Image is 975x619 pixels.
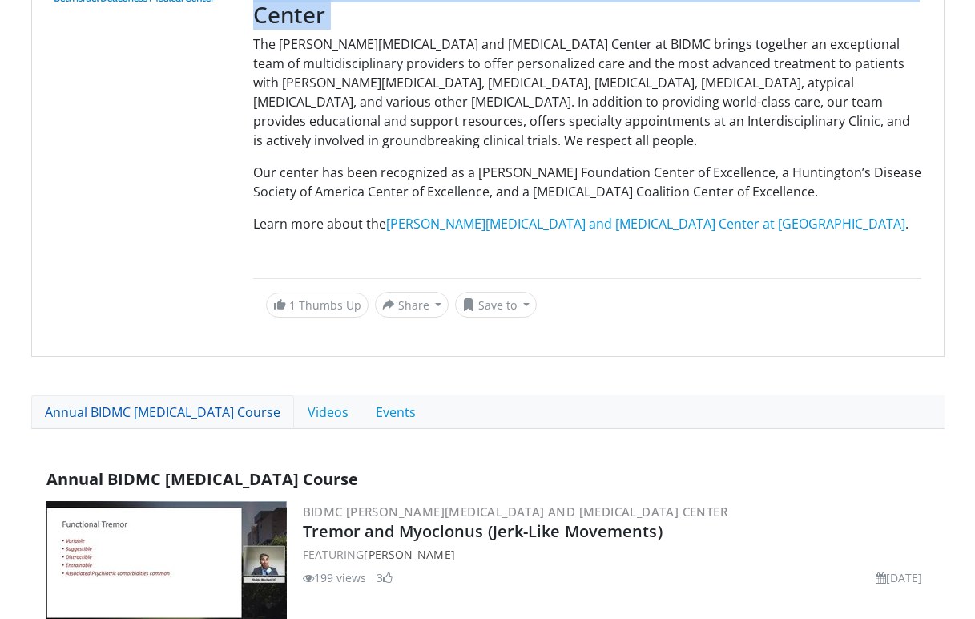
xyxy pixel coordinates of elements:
a: 1 Thumbs Up [266,293,369,318]
button: Save to [455,292,537,318]
p: The [PERSON_NAME][MEDICAL_DATA] and [MEDICAL_DATA] Center at BIDMC brings together an exceptional... [253,34,921,150]
button: Share [375,292,449,318]
span: Annual BIDMC [MEDICAL_DATA] Course [46,468,358,490]
a: [PERSON_NAME][MEDICAL_DATA] and [MEDICAL_DATA] Center at [GEOGRAPHIC_DATA] [386,215,905,233]
li: 199 views [303,569,367,586]
a: BIDMC [PERSON_NAME][MEDICAL_DATA] and [MEDICAL_DATA] Center [303,504,728,520]
span: 1 [289,297,296,313]
li: 3 [377,569,393,586]
li: [DATE] [876,569,923,586]
a: Videos [294,395,362,429]
a: Annual BIDMC [MEDICAL_DATA] Course [31,395,294,429]
a: [PERSON_NAME] [364,547,454,562]
a: Tremor and Myoclonus (Jerk-Like Movements) [303,520,663,542]
a: Events [362,395,429,429]
div: FEATURING [303,546,929,563]
p: Our center has been recognized as a [PERSON_NAME] Foundation Center of Excellence, a Huntington’s... [253,163,921,201]
p: Learn more about the . [253,214,921,233]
